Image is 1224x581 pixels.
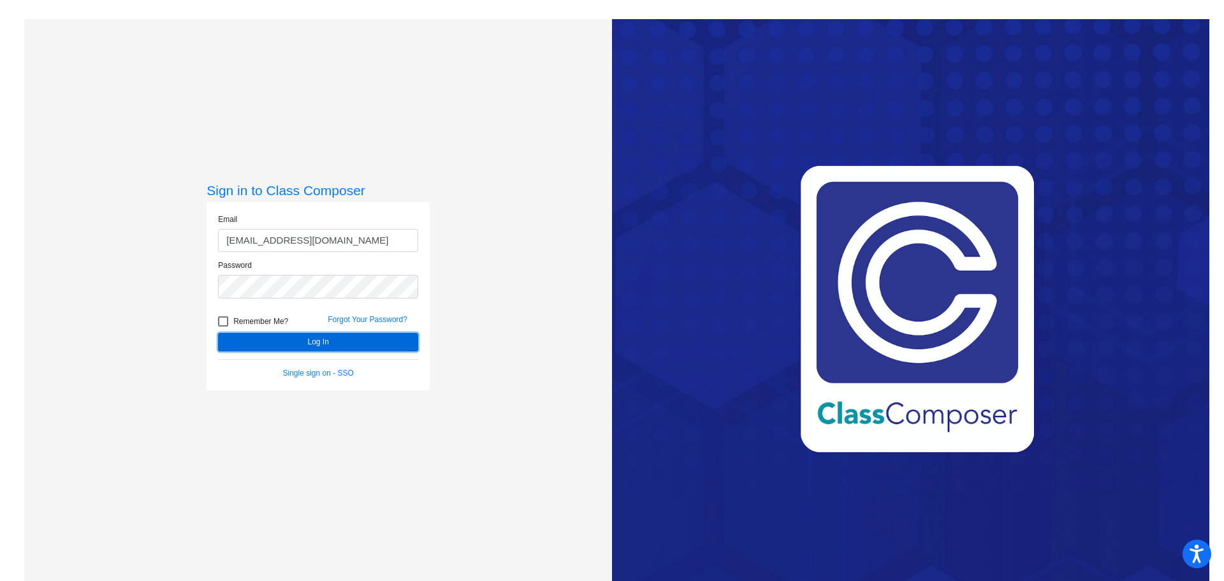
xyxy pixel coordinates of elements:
[218,333,418,351] button: Log In
[328,315,407,324] a: Forgot Your Password?
[218,214,237,225] label: Email
[207,182,430,198] h3: Sign in to Class Composer
[283,369,354,378] a: Single sign on - SSO
[218,260,252,271] label: Password
[233,314,288,329] span: Remember Me?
